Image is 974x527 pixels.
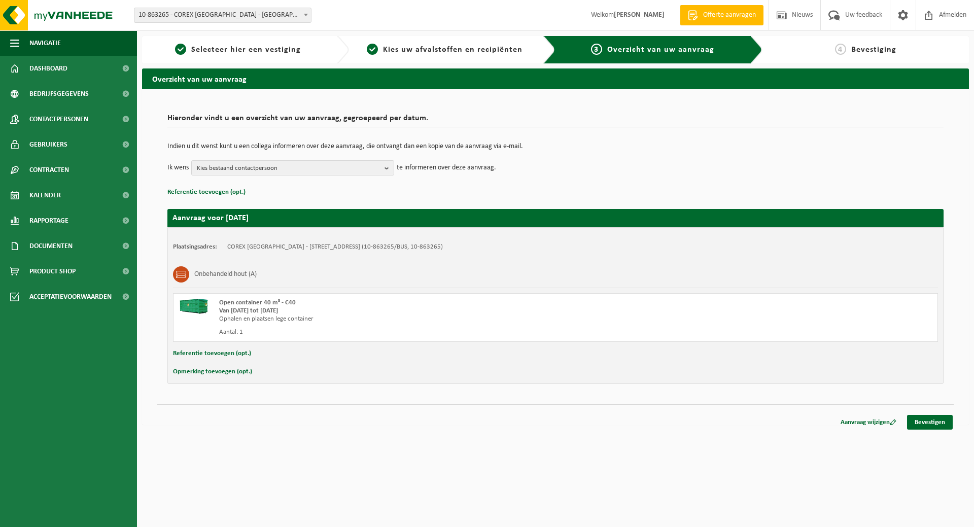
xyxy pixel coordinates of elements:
a: 2Kies uw afvalstoffen en recipiënten [354,44,536,56]
span: 2 [367,44,378,55]
h3: Onbehandeld hout (A) [194,266,257,283]
a: Bevestigen [907,415,953,430]
div: Aantal: 1 [219,328,596,336]
div: Ophalen en plaatsen lege container [219,315,596,323]
p: Indien u dit wenst kunt u een collega informeren over deze aanvraag, die ontvangt dan een kopie v... [167,143,944,150]
img: HK-XC-40-GN-00.png [179,299,209,314]
strong: Plaatsingsadres: [173,243,217,250]
span: Kalender [29,183,61,208]
span: Rapportage [29,208,68,233]
span: Offerte aanvragen [701,10,758,20]
a: Aanvraag wijzigen [833,415,904,430]
h2: Overzicht van uw aanvraag [142,68,969,88]
button: Opmerking toevoegen (opt.) [173,365,252,378]
h2: Hieronder vindt u een overzicht van uw aanvraag, gegroepeerd per datum. [167,114,944,128]
span: 4 [835,44,846,55]
span: Documenten [29,233,73,259]
span: Navigatie [29,30,61,56]
td: COREX [GEOGRAPHIC_DATA] - [STREET_ADDRESS] (10-863265/BUS, 10-863265) [227,243,443,251]
p: Ik wens [167,160,189,175]
span: Product Shop [29,259,76,284]
span: Bevestiging [851,46,896,54]
strong: Aanvraag voor [DATE] [172,214,249,222]
strong: [PERSON_NAME] [614,11,665,19]
span: Kies uw afvalstoffen en recipiënten [383,46,523,54]
p: te informeren over deze aanvraag. [397,160,496,175]
span: 10-863265 - COREX BELGIUM - GEESTSTRAAT - DEERLIJK [134,8,311,22]
span: Open container 40 m³ - C40 [219,299,296,306]
span: 1 [175,44,186,55]
a: Offerte aanvragen [680,5,763,25]
span: Dashboard [29,56,67,81]
button: Kies bestaand contactpersoon [191,160,394,175]
span: Contracten [29,157,69,183]
button: Referentie toevoegen (opt.) [167,186,246,199]
span: Gebruikers [29,132,67,157]
span: Selecteer hier een vestiging [191,46,301,54]
button: Referentie toevoegen (opt.) [173,347,251,360]
span: 10-863265 - COREX BELGIUM - GEESTSTRAAT - DEERLIJK [134,8,311,23]
span: 3 [591,44,602,55]
strong: Van [DATE] tot [DATE] [219,307,278,314]
span: Contactpersonen [29,107,88,132]
span: Kies bestaand contactpersoon [197,161,380,176]
span: Acceptatievoorwaarden [29,284,112,309]
span: Overzicht van uw aanvraag [607,46,714,54]
a: 1Selecteer hier een vestiging [147,44,329,56]
span: Bedrijfsgegevens [29,81,89,107]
